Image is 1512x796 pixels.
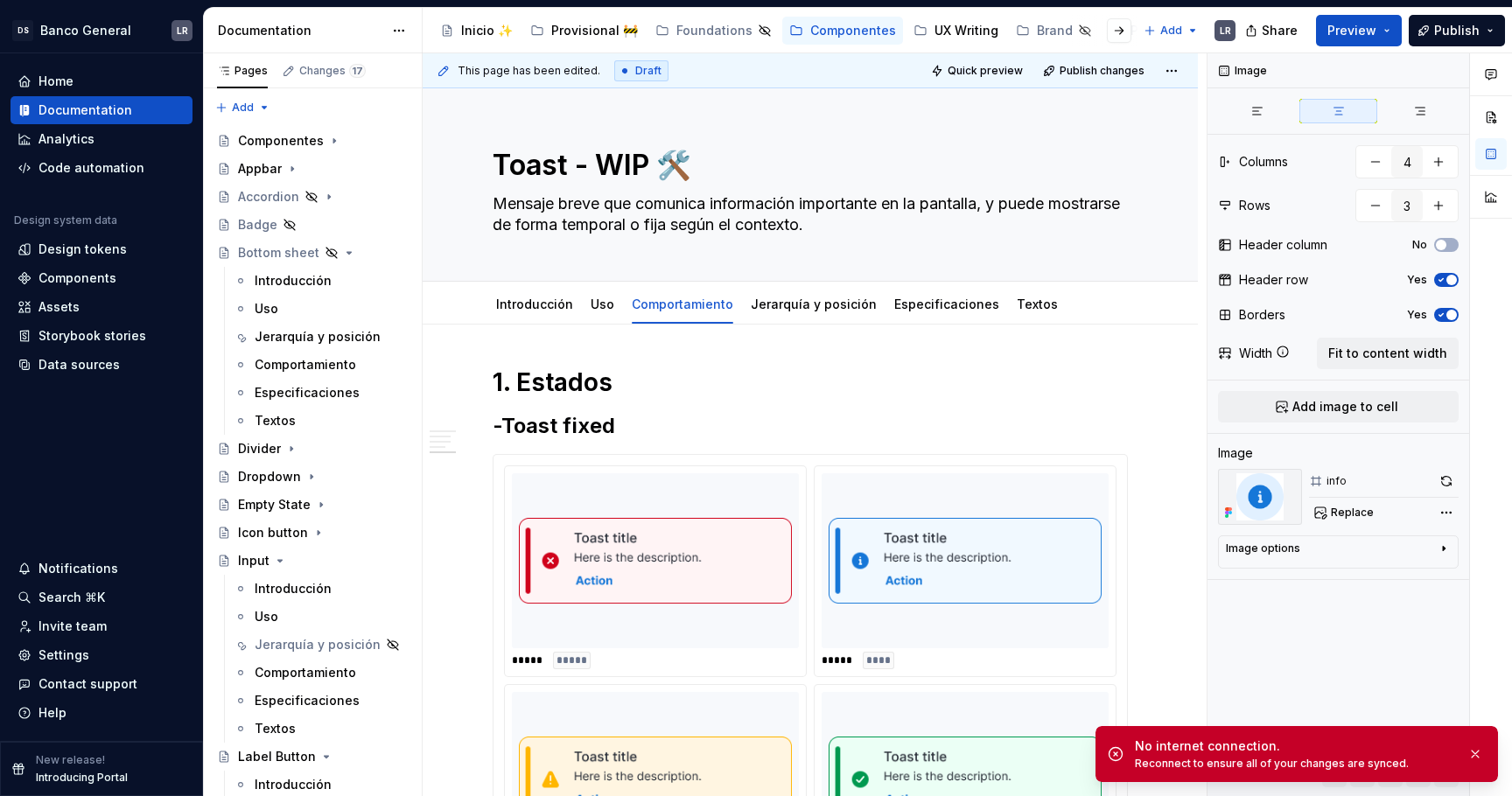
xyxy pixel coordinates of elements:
div: Image [1218,444,1253,462]
div: Header row [1239,271,1308,289]
textarea: Toast - WIP 🛠️ [489,144,1124,186]
button: Preview [1316,15,1402,46]
div: Settings [38,646,89,664]
span: Share [1262,22,1298,39]
div: Uso [255,300,278,318]
p: Introducing Portal [36,771,128,785]
a: Comportamiento [227,659,415,687]
button: Image options [1226,541,1451,562]
button: Publish changes [1038,59,1152,83]
p: New release! [36,753,105,767]
div: Introducción [255,580,332,597]
div: Provisional 🚧 [551,22,638,39]
a: Icon button [210,519,415,547]
div: Textos [255,720,296,737]
a: Jerarquía y posición [227,631,415,659]
div: Badge [238,216,277,234]
div: Design system data [14,213,117,227]
div: Borders [1239,306,1285,324]
a: Settings [10,641,192,669]
a: Storybook stories [10,322,192,350]
a: Componentes [782,17,903,45]
a: Assets [10,293,192,321]
div: Home [38,73,73,90]
div: Especificaciones [887,285,1006,322]
div: Icon button [238,524,308,541]
a: Documentation [10,96,192,124]
img: 9065fd93-55ec-4901-8dcc-35651d43910a.png [1218,469,1302,525]
div: Especificaciones [255,384,360,401]
div: Componentes [810,22,896,39]
label: No [1412,238,1427,252]
button: Add [210,95,276,120]
div: Header column [1239,236,1327,254]
a: Components [10,264,192,292]
button: Contact support [10,670,192,698]
a: Textos [227,715,415,743]
div: Appbar [238,160,282,178]
a: Input [210,547,415,575]
a: Data sources [10,351,192,379]
div: Textos [255,412,296,429]
div: Contact support [38,675,137,693]
div: Uso [255,608,278,625]
label: Yes [1407,273,1427,287]
div: Divider [238,440,281,457]
div: Search ⌘K [38,589,105,606]
div: Data sources [38,356,120,374]
a: Design tokens [10,235,192,263]
a: Code automation [10,154,192,182]
a: Bottom sheet [210,239,415,267]
div: Changes [299,64,366,78]
div: Analytics [38,130,94,148]
div: Columns [1239,153,1288,171]
h2: -Toast fixed [493,412,1128,440]
div: Uso [584,285,621,322]
div: Design tokens [38,241,127,258]
div: Pages [217,64,268,78]
a: Jerarquía y posición [751,297,877,311]
div: Introducción [489,285,580,322]
button: DSBanco GeneralLR [3,11,199,49]
div: Reconnect to ensure all of your changes are synced. [1135,757,1453,771]
a: Comportamiento [227,351,415,379]
div: DS [12,20,33,41]
a: Jerarquía y posición [227,323,415,351]
div: Width [1239,345,1272,362]
span: Fit to content width [1328,345,1447,362]
div: Input [238,552,269,569]
a: Provisional 🚧 [523,17,645,45]
a: Textos [227,407,415,435]
span: Draft [635,64,661,78]
a: Dropdown [210,463,415,491]
span: Add [232,101,254,115]
div: Documentation [38,101,132,119]
h1: 1. Estados [493,367,1128,398]
span: Add [1160,24,1182,38]
a: Uso [591,297,614,311]
div: Brand [1037,22,1073,39]
button: Replace [1309,500,1382,525]
div: LR [1220,24,1231,38]
div: Jerarquía y posición [255,328,381,346]
a: Introducción [227,575,415,603]
div: Jerarquía y posición [255,636,381,653]
button: Add [1138,18,1204,43]
div: UX Writing [934,22,998,39]
div: No internet connection. [1135,737,1453,755]
div: Empty State [238,496,311,513]
span: Quick preview [948,64,1023,78]
div: Especificaciones [255,692,360,709]
div: Components [38,269,116,287]
a: Invite team [10,612,192,640]
button: Add image to cell [1218,391,1459,422]
button: Search ⌘K [10,583,192,611]
span: Preview [1327,22,1376,39]
div: Textos [1010,285,1065,322]
a: Analytics [10,125,192,153]
div: LR [177,24,188,38]
div: Label Button [238,748,316,765]
div: Code automation [38,159,144,177]
span: 17 [349,64,366,78]
div: Dropdown [238,468,301,485]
